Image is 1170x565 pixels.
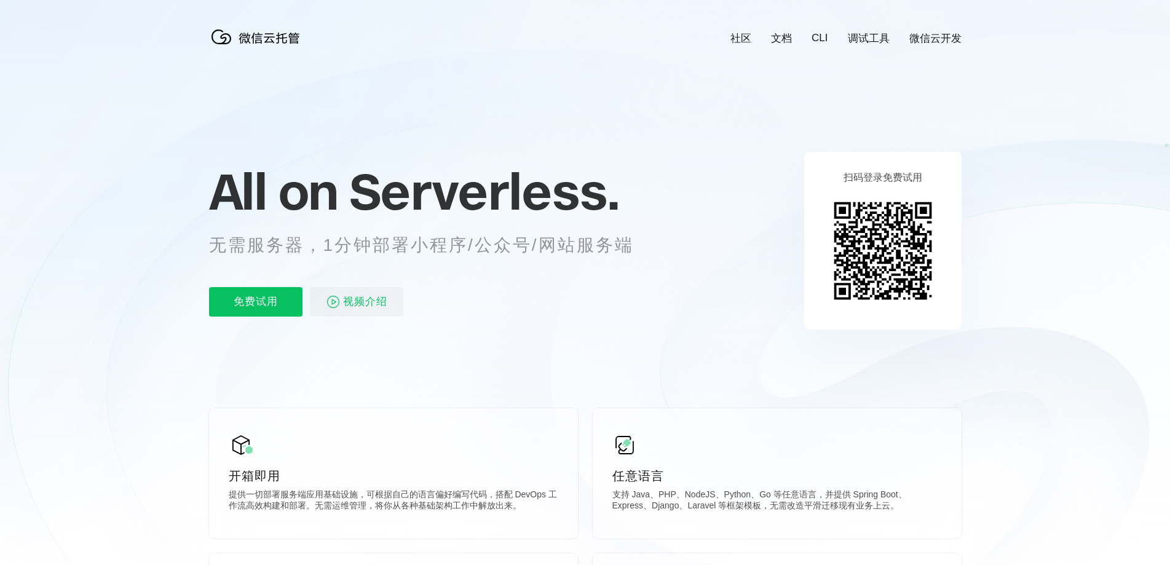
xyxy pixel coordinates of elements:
a: CLI [812,32,828,44]
a: 文档 [771,31,792,45]
a: 微信云托管 [209,41,307,51]
p: 支持 Java、PHP、NodeJS、Python、Go 等任意语言，并提供 Spring Boot、Express、Django、Laravel 等框架模板，无需改造平滑迁移现有业务上云。 [612,489,942,514]
span: All on [209,160,338,222]
p: 扫码登录免费试用 [844,172,922,184]
span: 视频介绍 [343,287,387,317]
img: 微信云托管 [209,25,307,49]
a: 社区 [730,31,751,45]
p: 免费试用 [209,287,302,317]
span: Serverless. [349,160,619,222]
p: 无需服务器，1分钟部署小程序/公众号/网站服务端 [209,233,657,258]
p: 提供一切部署服务端应用基础设施，可根据自己的语言偏好编写代码，搭配 DevOps 工作流高效构建和部署。无需运维管理，将你从各种基础架构工作中解放出来。 [229,489,558,514]
a: 调试工具 [848,31,890,45]
p: 开箱即用 [229,467,558,484]
a: 微信云开发 [909,31,962,45]
img: video_play.svg [326,294,341,309]
p: 任意语言 [612,467,942,484]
